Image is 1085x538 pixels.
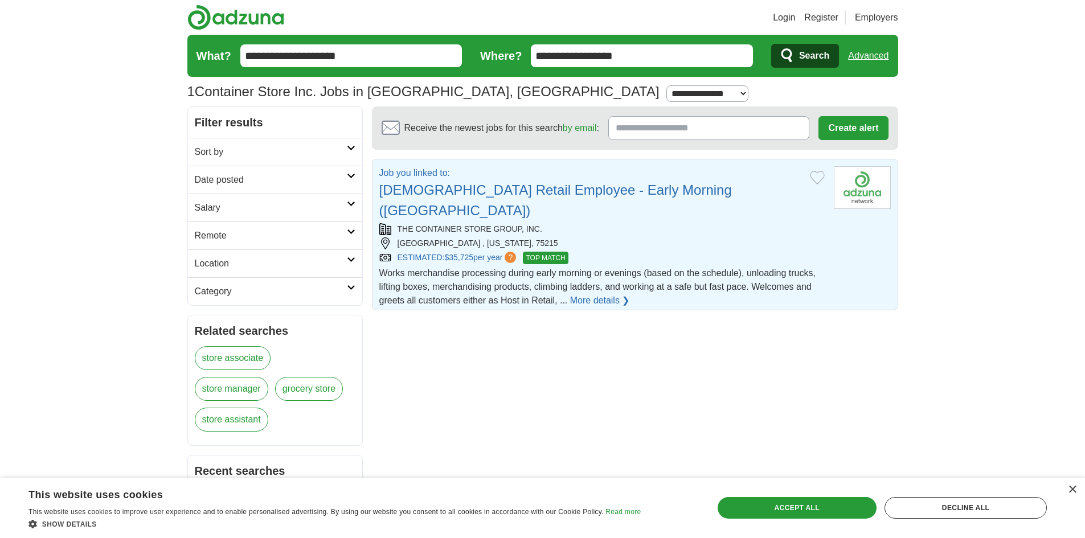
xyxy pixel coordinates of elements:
[28,518,641,529] div: Show details
[188,277,362,305] a: Category
[195,462,355,479] h2: Recent searches
[196,47,231,64] label: What?
[570,294,630,307] a: More details ❯
[28,484,612,502] div: This website uses cookies
[188,249,362,277] a: Location
[195,201,347,215] h2: Salary
[773,11,795,24] a: Login
[444,253,473,262] span: $35,725
[195,173,347,187] h2: Date posted
[834,166,891,209] img: Company logo
[404,121,599,135] span: Receive the newest jobs for this search :
[398,252,519,264] a: ESTIMATED:$35,725per year?
[563,123,597,133] a: by email
[188,107,362,138] h2: Filter results
[188,166,362,194] a: Date posted
[379,182,732,218] a: [DEMOGRAPHIC_DATA] Retail Employee - Early Morning ([GEOGRAPHIC_DATA])
[187,84,660,99] h1: Container Store Inc. Jobs in [GEOGRAPHIC_DATA], [GEOGRAPHIC_DATA]
[187,5,284,30] img: Adzuna logo
[188,194,362,221] a: Salary
[188,221,362,249] a: Remote
[188,138,362,166] a: Sort by
[1068,486,1076,494] div: Close
[379,166,801,180] p: Job you linked to:
[379,268,816,305] span: Works merchandise processing during early morning or evenings (based on the schedule), unloading ...
[480,47,522,64] label: Where?
[523,252,568,264] span: TOP MATCH
[379,223,825,235] div: THE CONTAINER STORE GROUP, INC.
[885,497,1047,519] div: Decline all
[818,116,888,140] button: Create alert
[848,44,889,67] a: Advanced
[195,257,347,270] h2: Location
[275,377,343,401] a: grocery store
[718,497,877,519] div: Accept all
[195,346,271,370] a: store associate
[799,44,829,67] span: Search
[195,285,347,298] h2: Category
[195,322,355,339] h2: Related searches
[195,229,347,243] h2: Remote
[187,81,195,102] span: 1
[810,171,825,184] button: Add to favorite jobs
[195,408,268,432] a: store assistant
[379,237,825,249] div: [GEOGRAPHIC_DATA] , [US_STATE], 75215
[804,11,838,24] a: Register
[771,44,839,68] button: Search
[42,520,97,528] span: Show details
[505,252,516,263] span: ?
[195,377,268,401] a: store manager
[28,508,604,516] span: This website uses cookies to improve user experience and to enable personalised advertising. By u...
[855,11,898,24] a: Employers
[195,145,347,159] h2: Sort by
[605,508,641,516] a: Read more, opens a new window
